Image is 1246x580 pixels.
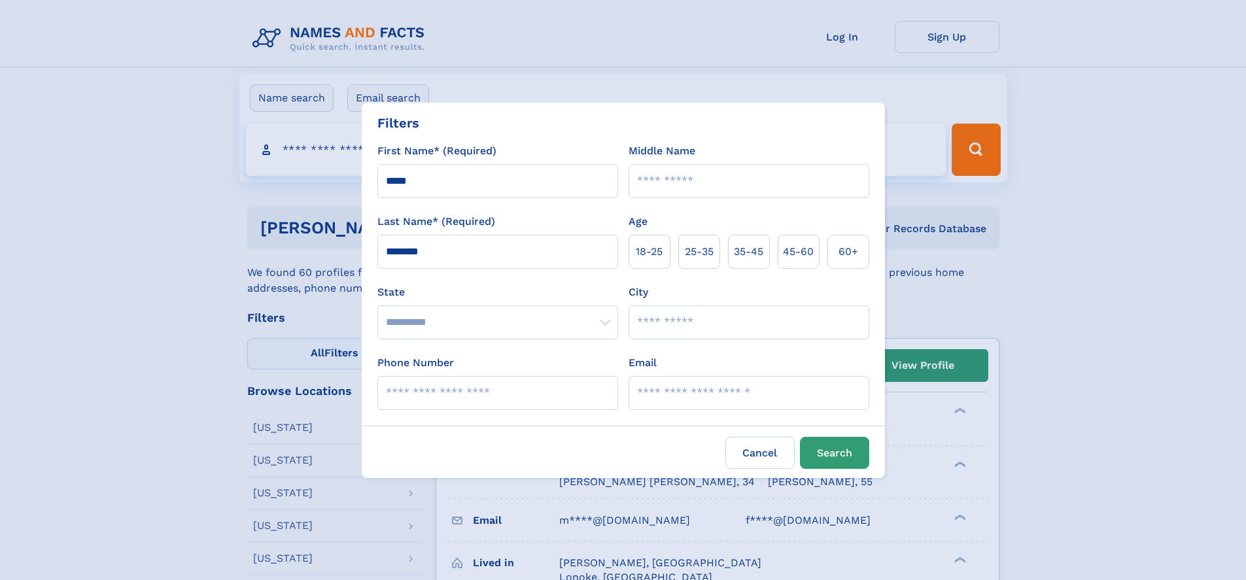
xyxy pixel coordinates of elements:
button: Search [800,437,869,469]
label: State [377,284,618,300]
span: 35‑45 [734,244,763,260]
label: Cancel [725,437,795,469]
label: Email [629,355,657,371]
span: 60+ [839,244,858,260]
label: Middle Name [629,143,695,159]
label: City [629,284,648,300]
label: Last Name* (Required) [377,214,495,230]
span: 25‑35 [685,244,714,260]
span: 45‑60 [783,244,814,260]
label: Phone Number [377,355,454,371]
label: First Name* (Required) [377,143,496,159]
span: 18‑25 [636,244,663,260]
div: Filters [377,113,419,133]
label: Age [629,214,648,230]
